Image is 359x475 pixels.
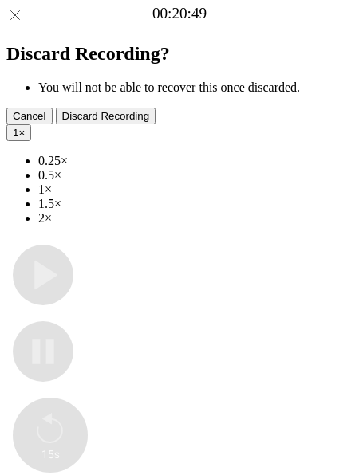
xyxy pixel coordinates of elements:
[38,154,353,168] li: 0.25×
[6,43,353,65] h2: Discard Recording?
[6,108,53,124] button: Cancel
[38,197,353,211] li: 1.5×
[38,80,353,95] li: You will not be able to recover this once discarded.
[56,108,156,124] button: Discard Recording
[6,124,31,141] button: 1×
[38,211,353,226] li: 2×
[152,5,207,22] a: 00:20:49
[38,168,353,183] li: 0.5×
[38,183,353,197] li: 1×
[13,127,18,139] span: 1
